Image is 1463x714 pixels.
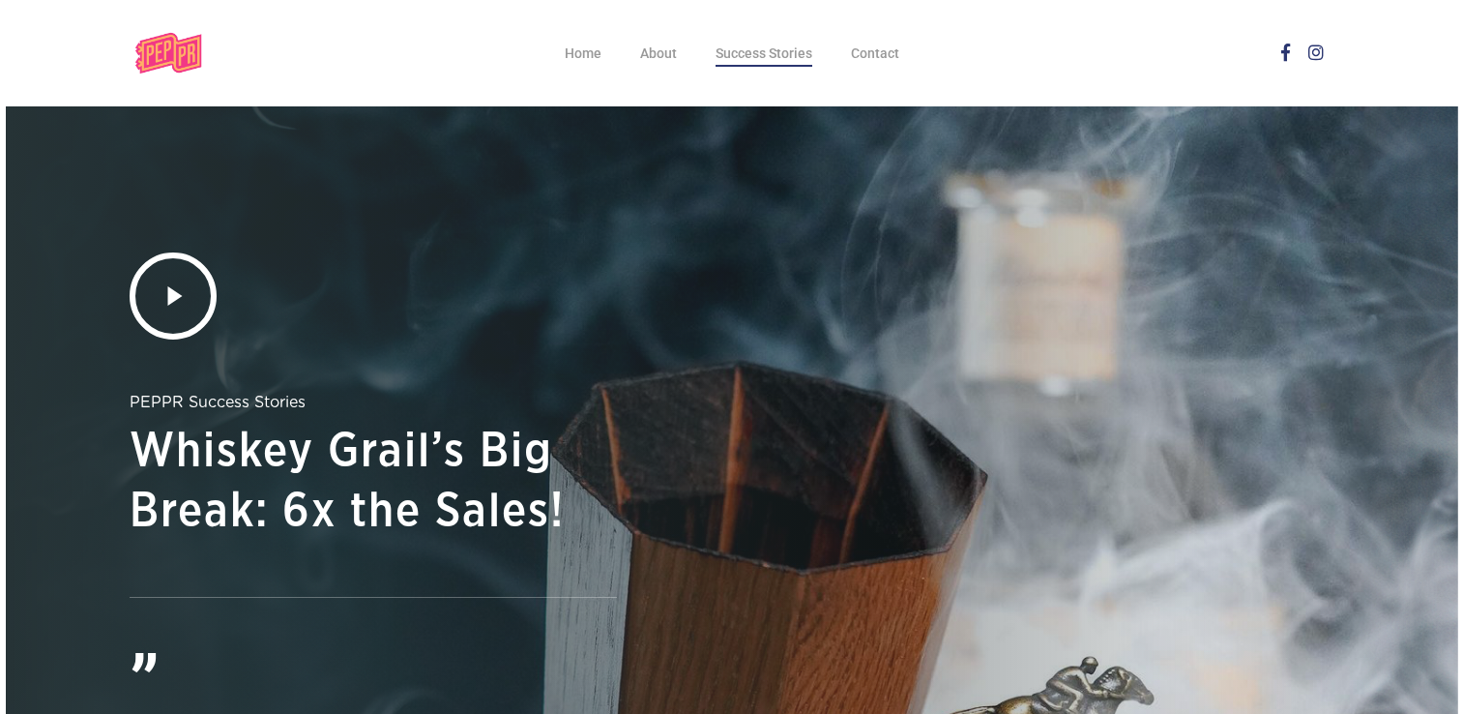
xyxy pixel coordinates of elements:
[716,46,812,60] a: Success Stories
[130,388,617,417] p: PEPPR Success Stories
[851,46,899,60] a: Contact
[130,29,211,77] img: Pep Public Relations
[716,45,812,61] span: Success Stories
[640,46,677,60] a: About
[565,45,601,61] span: Home
[640,45,677,61] span: About
[565,46,601,60] a: Home
[851,45,899,61] span: Contact
[130,422,617,542] h2: Whiskey Grail’s Big Break: 6x the Sales!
